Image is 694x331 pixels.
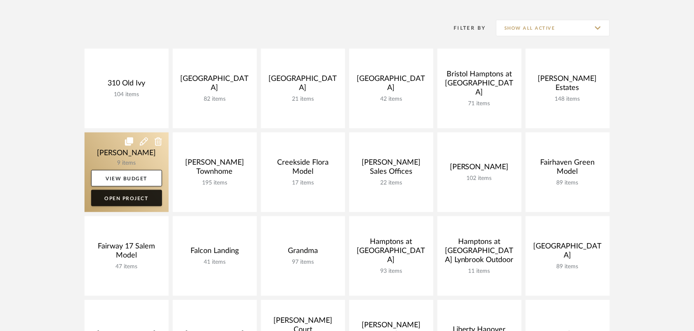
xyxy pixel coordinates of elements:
[268,96,339,103] div: 21 items
[532,158,603,180] div: Fairhaven Green Model
[179,74,250,96] div: [GEOGRAPHIC_DATA]
[532,96,603,103] div: 148 items
[356,237,427,268] div: Hamptons at [GEOGRAPHIC_DATA]
[268,180,339,187] div: 17 items
[268,259,339,266] div: 97 items
[179,246,250,259] div: Falcon Landing
[444,175,515,182] div: 102 items
[444,237,515,268] div: Hamptons at [GEOGRAPHIC_DATA] Lynbrook Outdoor
[179,96,250,103] div: 82 items
[444,100,515,107] div: 71 items
[268,74,339,96] div: [GEOGRAPHIC_DATA]
[91,263,162,270] div: 47 items
[444,268,515,275] div: 11 items
[532,180,603,187] div: 89 items
[532,242,603,263] div: [GEOGRAPHIC_DATA]
[356,180,427,187] div: 22 items
[179,259,250,266] div: 41 items
[91,190,162,206] a: Open Project
[179,158,250,180] div: [PERSON_NAME] Townhome
[356,158,427,180] div: [PERSON_NAME] Sales Offices
[91,170,162,187] a: View Budget
[91,79,162,91] div: 310 Old Ivy
[356,74,427,96] div: [GEOGRAPHIC_DATA]
[91,242,162,263] div: Fairway 17 Salem Model
[268,158,339,180] div: Creekside Flora Model
[356,96,427,103] div: 42 items
[268,246,339,259] div: Grandma
[444,70,515,100] div: Bristol Hamptons at [GEOGRAPHIC_DATA]
[179,180,250,187] div: 195 items
[532,74,603,96] div: [PERSON_NAME] Estates
[444,163,515,175] div: [PERSON_NAME]
[443,24,487,32] div: Filter By
[91,91,162,98] div: 104 items
[356,268,427,275] div: 93 items
[532,263,603,270] div: 89 items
